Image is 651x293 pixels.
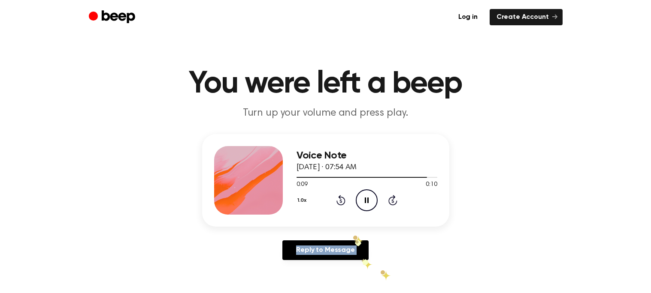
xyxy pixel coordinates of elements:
[426,180,437,189] span: 0:10
[297,164,357,171] span: [DATE] · 07:54 AM
[451,9,484,25] a: Log in
[297,193,310,208] button: 1.0x
[161,106,491,120] p: Turn up your volume and press play.
[297,180,308,189] span: 0:09
[490,9,563,25] a: Create Account
[89,9,137,26] a: Beep
[297,150,437,161] h3: Voice Note
[106,69,545,99] h1: You were left a beep
[282,240,368,260] a: Reply to Message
